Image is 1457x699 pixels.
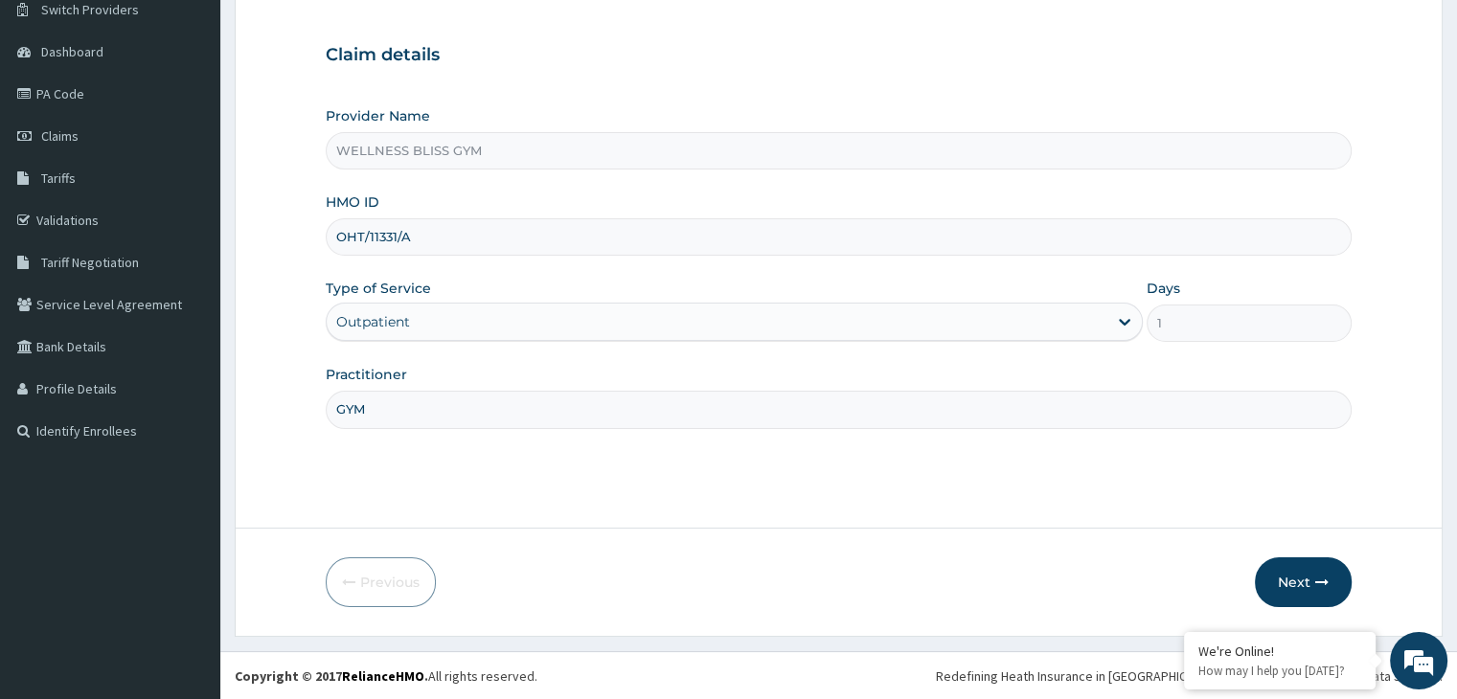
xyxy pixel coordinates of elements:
[1255,557,1352,607] button: Next
[1198,643,1361,660] div: We're Online!
[342,667,424,685] a: RelianceHMO
[235,667,428,685] strong: Copyright © 2017 .
[111,221,264,415] span: We're online!
[41,127,79,145] span: Claims
[100,107,322,132] div: Chat with us now
[35,96,78,144] img: d_794563401_company_1708531726252_794563401
[1198,663,1361,679] p: How may I help you today?
[41,254,139,271] span: Tariff Negotiation
[326,218,1351,256] input: Enter HMO ID
[326,106,430,125] label: Provider Name
[10,483,365,550] textarea: Type your message and hit 'Enter'
[936,666,1443,686] div: Redefining Heath Insurance in [GEOGRAPHIC_DATA] using Telemedicine and Data Science!
[326,557,436,607] button: Previous
[326,365,407,384] label: Practitioner
[326,279,431,298] label: Type of Service
[326,391,1351,428] input: Enter Name
[1147,279,1180,298] label: Days
[41,43,103,60] span: Dashboard
[41,169,76,187] span: Tariffs
[314,10,360,56] div: Minimize live chat window
[41,1,139,18] span: Switch Providers
[326,45,1351,66] h3: Claim details
[326,192,379,212] label: HMO ID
